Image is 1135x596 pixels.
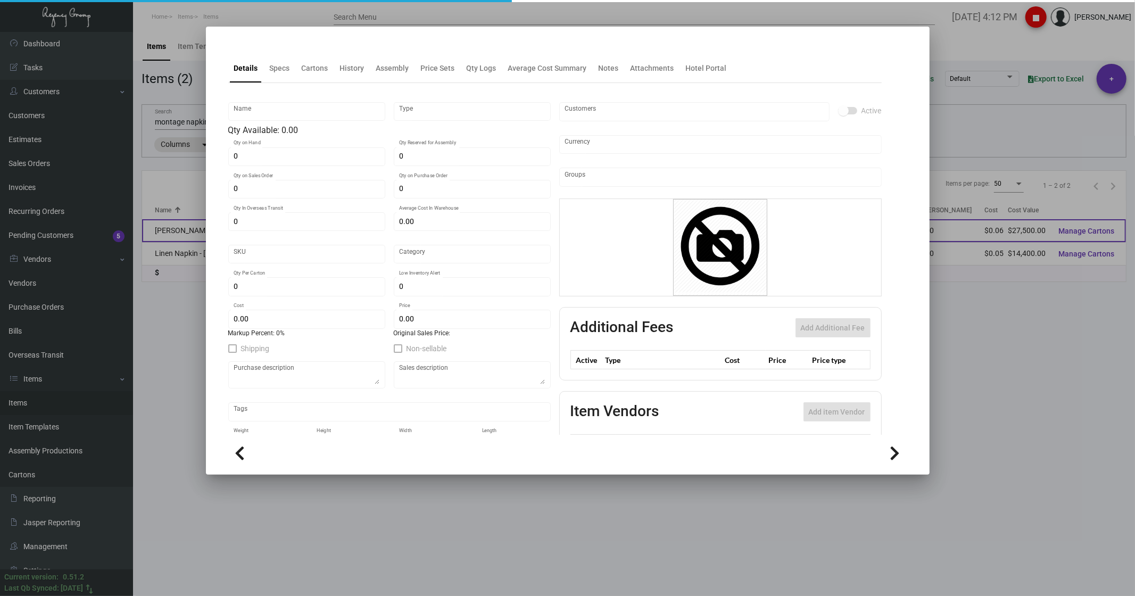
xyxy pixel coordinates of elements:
input: Add new.. [565,173,876,181]
th: Price type [809,351,857,369]
button: Add item Vendor [803,402,871,421]
input: Add new.. [565,107,824,116]
div: Notes [599,63,619,74]
div: Specs [270,63,290,74]
span: Shipping [241,342,270,355]
div: Current version: [4,572,59,583]
div: Hotel Portal [686,63,727,74]
span: Add Additional Fee [801,324,865,332]
h2: Item Vendors [570,402,659,421]
div: Average Cost Summary [508,63,587,74]
div: Cartons [302,63,328,74]
span: Add item Vendor [809,408,865,416]
div: Assembly [376,63,409,74]
div: 0.51.2 [63,572,84,583]
div: Price Sets [421,63,455,74]
button: Add Additional Fee [796,318,871,337]
div: Attachments [631,63,674,74]
div: Qty Logs [467,63,496,74]
h2: Additional Fees [570,318,674,337]
th: Type [603,351,722,369]
th: Price [766,351,809,369]
div: Details [234,63,258,74]
div: Qty Available: 0.00 [228,124,551,137]
th: Preffered [570,435,616,453]
span: Active [861,104,882,117]
th: Cost [722,351,766,369]
th: SKU [779,435,870,453]
th: Active [570,351,603,369]
span: Non-sellable [407,342,447,355]
div: History [340,63,364,74]
div: Last Qb Synced: [DATE] [4,583,83,594]
th: Vendor [616,435,779,453]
